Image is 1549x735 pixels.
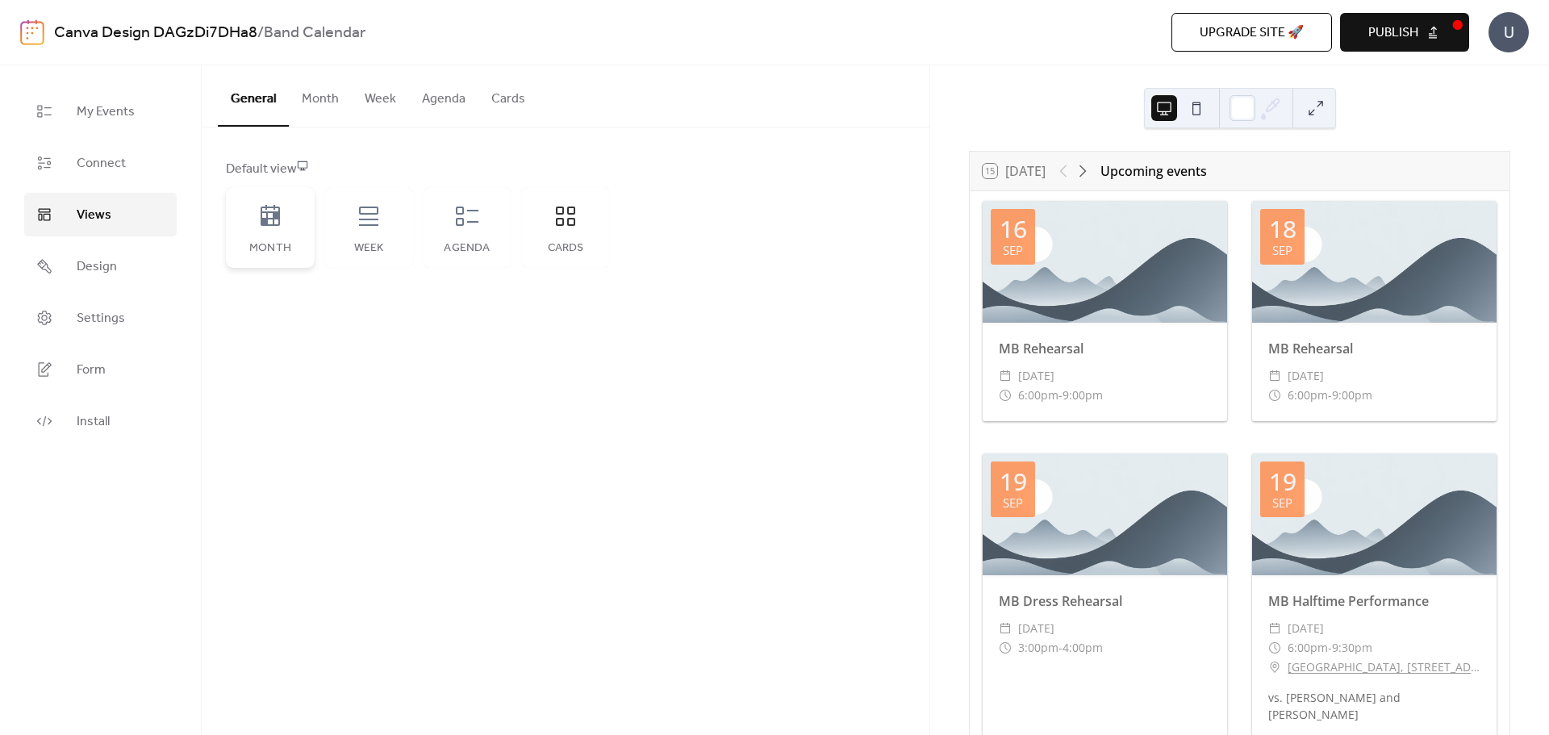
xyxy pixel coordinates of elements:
button: General [218,65,289,127]
button: Agenda [409,65,478,125]
span: 9:30pm [1332,638,1372,658]
span: 4:00pm [1063,638,1103,658]
span: Form [77,361,106,380]
div: ​ [999,366,1012,386]
div: MB Rehearsal [983,339,1227,358]
span: - [1328,386,1332,405]
button: Publish [1340,13,1469,52]
span: 3:00pm [1018,638,1058,658]
a: My Events [24,90,177,133]
span: Settings [77,309,125,328]
div: ​ [1268,366,1281,386]
div: Default view [226,160,902,179]
div: Cards [537,242,594,255]
b: / [257,18,264,48]
a: Settings [24,296,177,340]
button: Upgrade site 🚀 [1171,13,1332,52]
span: [DATE] [1018,619,1054,638]
div: Agenda [439,242,495,255]
span: 9:00pm [1063,386,1103,405]
div: 19 [1269,470,1296,494]
div: ​ [999,386,1012,405]
span: [DATE] [1018,366,1054,386]
b: Band Calendar [264,18,365,48]
a: Views [24,193,177,236]
span: Design [77,257,117,277]
div: 18 [1269,217,1296,241]
div: ​ [1268,658,1281,677]
a: Design [24,244,177,288]
span: Views [77,206,111,225]
div: Sep [1003,244,1023,257]
div: MB Halftime Performance [1252,591,1497,611]
span: Publish [1368,23,1418,43]
span: Connect [77,154,126,173]
button: Week [352,65,409,125]
div: Week [340,242,397,255]
button: Cards [478,65,538,125]
span: - [1058,386,1063,405]
a: Canva Design DAGzDi7DHa8 [54,18,257,48]
div: Sep [1272,497,1292,509]
span: 9:00pm [1332,386,1372,405]
div: Upcoming events [1100,161,1207,181]
div: ​ [999,638,1012,658]
div: MB Rehearsal [1252,339,1497,358]
div: vs. [PERSON_NAME] and [PERSON_NAME] [1252,689,1497,723]
span: Upgrade site 🚀 [1200,23,1304,43]
div: 16 [1000,217,1027,241]
button: Month [289,65,352,125]
a: Form [24,348,177,391]
span: - [1328,638,1332,658]
div: ​ [1268,386,1281,405]
span: [DATE] [1288,366,1324,386]
span: 6:00pm [1288,638,1328,658]
div: Month [242,242,299,255]
span: [DATE] [1288,619,1324,638]
span: 6:00pm [1288,386,1328,405]
div: MB Dress Rehearsal [983,591,1227,611]
div: 19 [1000,470,1027,494]
img: logo [20,19,44,45]
a: [GEOGRAPHIC_DATA], [STREET_ADDRESS] [1288,658,1480,677]
a: Connect [24,141,177,185]
span: - [1058,638,1063,658]
span: My Events [77,102,135,122]
span: Install [77,412,110,432]
a: Install [24,399,177,443]
div: U [1488,12,1529,52]
div: Sep [1272,244,1292,257]
div: ​ [1268,638,1281,658]
div: ​ [1268,619,1281,638]
div: ​ [999,619,1012,638]
span: 6:00pm [1018,386,1058,405]
div: Sep [1003,497,1023,509]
